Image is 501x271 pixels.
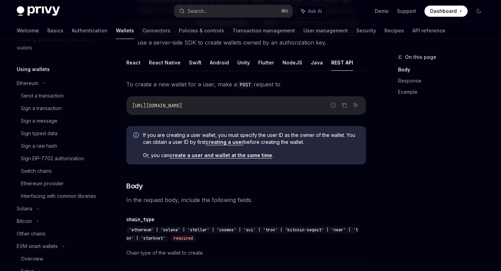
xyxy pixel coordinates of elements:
[398,64,490,75] a: Body
[424,6,468,17] a: Dashboard
[210,54,229,71] button: Android
[283,54,302,71] button: NodeJS
[430,8,457,15] span: Dashboard
[375,8,389,15] a: Demo
[11,140,100,152] a: Sign a raw hash
[143,152,359,159] span: Or, you can .
[237,54,250,71] button: Unity
[21,179,64,188] div: Ethereum provider
[281,8,288,14] span: ⌘ K
[21,129,57,138] div: Sign typed data
[126,54,141,71] button: React
[11,115,100,127] a: Sign a message
[126,181,143,191] span: Body
[303,22,348,39] a: User management
[405,53,436,61] span: On this page
[17,65,50,73] h5: Using wallets
[232,22,295,39] a: Transaction management
[149,54,181,71] button: React Native
[11,102,100,115] a: Sign a transaction
[340,101,349,110] button: Copy the contents from the code block
[412,22,445,39] a: API reference
[331,54,353,71] button: REST API
[17,242,58,250] div: EVM smart wallets
[384,22,404,39] a: Recipes
[398,86,490,98] a: Example
[356,22,376,39] a: Security
[11,227,100,240] a: Other chains
[21,92,64,100] div: Send a transaction
[189,54,201,71] button: Swift
[311,54,323,71] button: Java
[169,152,272,158] a: create a user and wallet at the same time
[21,167,52,175] div: Switch chains
[258,54,274,71] button: Flutter
[142,22,170,39] a: Connectors
[188,7,207,15] div: Search...
[143,132,359,146] span: If you are creating a user wallet, you must specify the user ID as the owner of the wallet. You c...
[174,5,292,17] button: Search...⌘K
[11,165,100,177] a: Switch chains
[126,195,366,205] span: In the request body, include the following fields.
[11,152,100,165] a: Sign EIP-7702 authorization
[398,75,490,86] a: Response
[171,235,196,242] div: required
[397,8,416,15] a: Support
[126,216,154,223] div: chain_type
[11,127,100,140] a: Sign typed data
[21,255,43,263] div: Overview
[47,22,63,39] a: Basics
[17,230,46,238] div: Other chains
[179,22,224,39] a: Policies & controls
[11,190,100,202] a: Interfacing with common libraries
[17,204,32,213] div: Solana
[308,8,322,15] span: Ask AI
[17,79,38,87] div: Ethereum
[133,132,140,139] svg: Info
[17,6,60,16] img: dark logo
[126,249,366,257] span: Chain type of the wallet to create.
[21,117,57,125] div: Sign a message
[132,102,182,109] span: [URL][DOMAIN_NAME]
[116,22,134,39] a: Wallets
[21,104,62,113] div: Sign a transaction
[21,154,84,163] div: Sign EIP-7702 authorization
[126,227,358,241] span: 'ethereum' | 'solana' | 'stellar' | 'cosmos' | 'sui' | 'tron' | 'bitcoin-segwit' | 'near' | 'ton'...
[296,5,327,17] button: Ask AI
[72,22,108,39] a: Authentication
[17,22,39,39] a: Welcome
[21,142,57,150] div: Sign a raw hash
[206,139,244,145] a: creating a user
[351,101,360,110] button: Ask AI
[17,217,32,225] div: Bitcoin
[237,81,254,88] code: POST
[11,90,100,102] a: Send a transaction
[473,6,484,17] button: Toggle dark mode
[21,192,96,200] div: Interfacing with common libraries
[329,101,338,110] button: Report incorrect code
[11,253,100,265] a: Overview
[126,79,366,89] span: To create a new wallet for a user, make a request to
[11,177,100,190] a: Ethereum provider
